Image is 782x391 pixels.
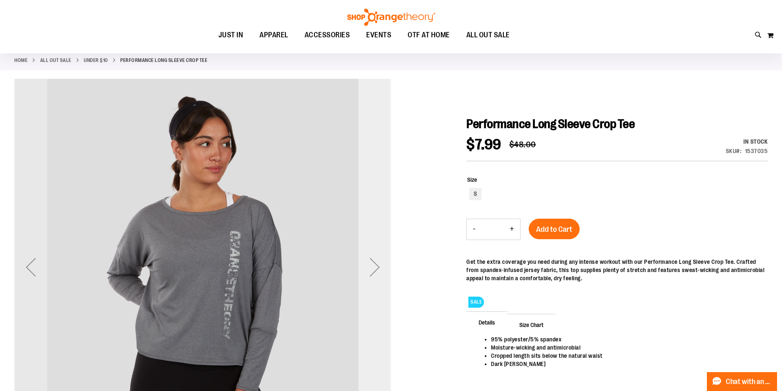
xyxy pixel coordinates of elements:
div: In stock [726,137,768,146]
div: Get the extra coverage you need during any intense workout with our Performance Long Sleeve Crop ... [466,258,768,282]
a: Home [14,57,28,64]
div: 1537035 [745,147,768,155]
span: EVENTS [366,26,391,44]
li: Moisture-wicking and antimicrobial [491,343,759,352]
span: Chat with an Expert [726,378,772,386]
input: Product quantity [482,220,504,239]
button: Add to Cart [529,219,580,239]
span: Details [466,311,507,333]
span: SALE [468,297,484,308]
strong: SKU [726,148,742,154]
a: ALL OUT SALE [40,57,71,64]
span: ALL OUT SALE [466,26,510,44]
button: Increase product quantity [504,219,520,240]
li: Cropped length sits below the natural waist [491,352,759,360]
button: Chat with an Expert [707,372,777,391]
div: Availability [726,137,768,146]
img: Shop Orangetheory [346,9,436,26]
span: APPAREL [259,26,288,44]
li: 95% polyester/5% spandex [491,335,759,343]
span: JUST IN [218,26,243,44]
span: ACCESSORIES [305,26,350,44]
span: Performance Long Sleeve Crop Tee [466,117,635,131]
span: Add to Cart [536,225,572,234]
div: S [469,188,482,200]
span: $48.00 [509,140,536,149]
strong: Performance Long Sleeve Crop Tee [120,57,207,64]
span: Size [467,176,477,183]
span: $7.99 [466,136,501,153]
a: Under $10 [84,57,108,64]
li: Dark [PERSON_NAME] [491,360,759,368]
span: Size Chart [507,314,556,335]
button: Decrease product quantity [467,219,482,240]
span: OTF AT HOME [408,26,450,44]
